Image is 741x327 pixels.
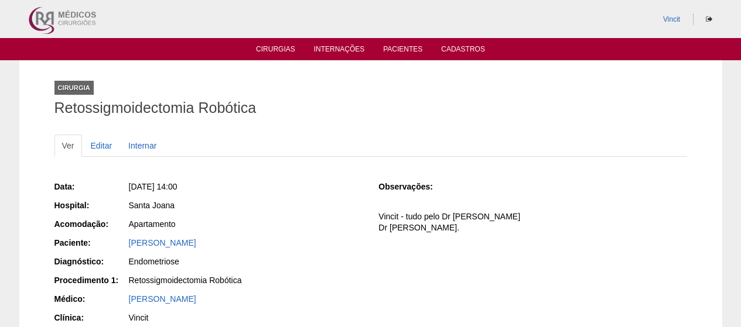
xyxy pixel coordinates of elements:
[54,256,128,267] div: Diagnóstico:
[54,101,687,115] h1: Retossigmoidectomia Robótica
[129,238,196,247] a: [PERSON_NAME]
[54,199,128,211] div: Hospital:
[54,293,128,305] div: Médico:
[383,45,422,57] a: Pacientes
[256,45,295,57] a: Cirurgias
[441,45,485,57] a: Cadastros
[83,135,120,157] a: Editar
[378,181,452,192] div: Observações:
[314,45,365,57] a: Internações
[129,182,177,191] span: [DATE] 14:00
[54,181,128,192] div: Data:
[663,15,680,23] a: Vincit
[129,256,363,267] div: Endometriose
[54,218,128,230] div: Acomodação:
[54,81,94,95] div: Cirurgia
[54,312,128,323] div: Clínica:
[706,16,712,23] i: Sair
[54,274,128,286] div: Procedimento 1:
[129,294,196,304] a: [PERSON_NAME]
[378,211,687,233] p: Vincit - tudo pelo Dr [PERSON_NAME] Dr [PERSON_NAME].
[129,312,363,323] div: Vincit
[54,237,128,249] div: Paciente:
[129,274,363,286] div: Retossigmoidectomia Robótica
[54,135,82,157] a: Ver
[121,135,164,157] a: Internar
[129,218,363,230] div: Apartamento
[129,199,363,211] div: Santa Joana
